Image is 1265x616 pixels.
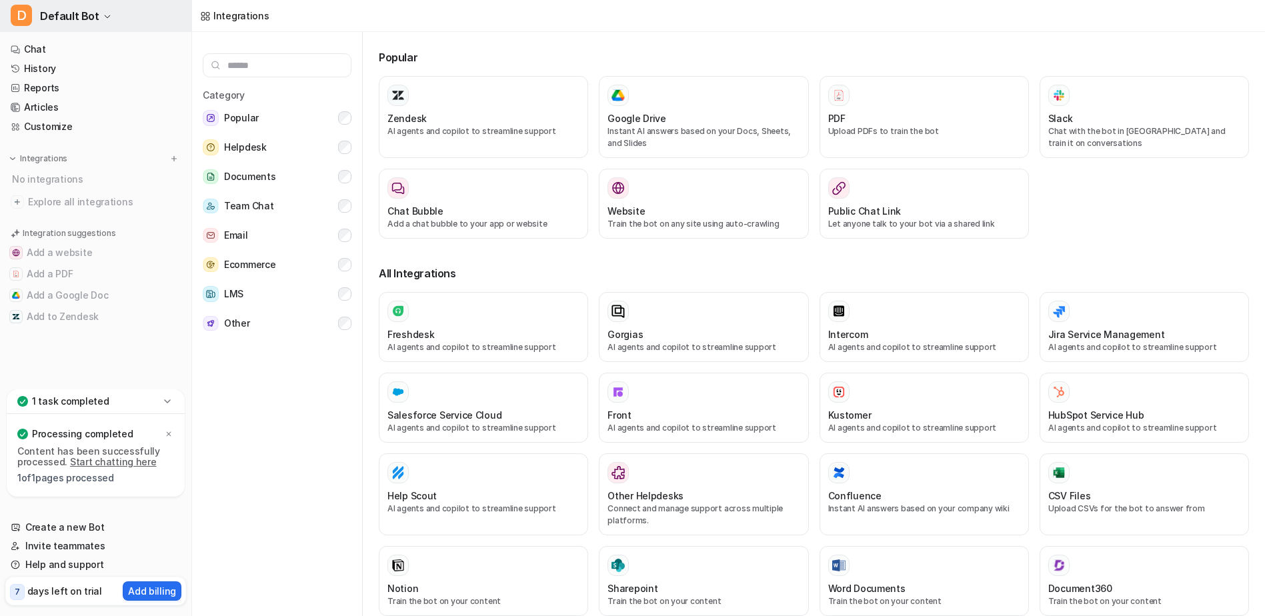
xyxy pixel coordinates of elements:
p: AI agents and copilot to streamline support [607,422,800,434]
h3: Sharepoint [607,581,658,595]
a: Start chatting here [70,456,157,467]
img: explore all integrations [11,195,24,209]
button: Integrations [5,152,71,165]
button: GorgiasAI agents and copilot to streamline support [599,292,808,362]
p: AI agents and copilot to streamline support [387,422,579,434]
span: Popular [224,110,259,126]
button: HelpdeskHelpdesk [203,134,351,161]
button: OtherOther [203,310,351,337]
a: History [5,59,186,78]
p: Train the bot on your content [828,595,1020,607]
h5: Category [203,88,351,102]
button: PopularPopular [203,105,351,131]
h3: All Integrations [379,265,1249,281]
button: EmailEmail [203,222,351,249]
button: CSV FilesCSV FilesUpload CSVs for the bot to answer from [1040,453,1249,535]
button: DocumentsDocuments [203,163,351,190]
p: Processing completed [32,427,133,441]
h3: Confluence [828,489,882,503]
button: LMSLMS [203,281,351,307]
p: Chat with the bot in [GEOGRAPHIC_DATA] and train it on conversations [1048,125,1240,149]
button: Word DocumentsWord DocumentsTrain the bot on your content [820,546,1029,616]
h3: Kustomer [828,408,872,422]
button: Add a websiteAdd a website [5,242,186,263]
p: Add a chat bubble to your app or website [387,218,579,230]
img: Front [611,385,625,399]
h3: Salesforce Service Cloud [387,408,501,422]
p: Add billing [128,584,176,598]
img: Other [203,316,219,331]
button: Chat BubbleAdd a chat bubble to your app or website [379,169,588,239]
button: Add a PDFAdd a PDF [5,263,186,285]
img: Team Chat [203,199,219,214]
img: Kustomer [832,385,846,399]
p: AI agents and copilot to streamline support [828,422,1020,434]
img: Notion [391,559,405,572]
button: Add to ZendeskAdd to Zendesk [5,306,186,327]
h3: Website [607,204,645,218]
h3: Help Scout [387,489,437,503]
p: Train the bot on any site using auto-crawling [607,218,800,230]
h3: CSV Files [1048,489,1090,503]
p: Upload CSVs for the bot to answer from [1048,503,1240,515]
img: Add to Zendesk [12,313,20,321]
p: Let anyone talk to your bot via a shared link [828,218,1020,230]
p: days left on trial [27,584,102,598]
button: IntercomAI agents and copilot to streamline support [820,292,1029,362]
p: Upload PDFs to train the bot [828,125,1020,137]
button: KustomerKustomerAI agents and copilot to streamline support [820,373,1029,443]
p: Instant AI answers based on your Docs, Sheets, and Slides [607,125,800,149]
button: Salesforce Service Cloud Salesforce Service CloudAI agents and copilot to streamline support [379,373,588,443]
button: Public Chat LinkLet anyone talk to your bot via a shared link [820,169,1029,239]
h3: Document360 [1048,581,1112,595]
h3: Notion [387,581,418,595]
img: Salesforce Service Cloud [391,385,405,399]
button: Google DriveGoogle DriveInstant AI answers based on your Docs, Sheets, and Slides [599,76,808,158]
h3: HubSpot Service Hub [1048,408,1144,422]
img: Document360 [1052,559,1066,572]
img: Add a website [12,249,20,257]
a: Articles [5,98,186,117]
span: Team Chat [224,198,273,214]
span: Helpdesk [224,139,267,155]
img: Helpdesk [203,139,219,155]
p: Integration suggestions [23,227,115,239]
p: AI agents and copilot to streamline support [828,341,1020,353]
img: menu_add.svg [169,154,179,163]
h3: Other Helpdesks [607,489,684,503]
span: Documents [224,169,275,185]
img: Help Scout [391,466,405,479]
p: AI agents and copilot to streamline support [1048,341,1240,353]
button: ZendeskAI agents and copilot to streamline support [379,76,588,158]
button: SlackSlackChat with the bot in [GEOGRAPHIC_DATA] and train it on conversations [1040,76,1249,158]
span: D [11,5,32,26]
span: Default Bot [40,7,99,25]
span: LMS [224,286,243,302]
img: Ecommerce [203,257,219,273]
img: Sharepoint [611,559,625,572]
a: Customize [5,117,186,136]
img: Website [611,181,625,195]
img: Word Documents [832,559,846,572]
button: FreshdeskAI agents and copilot to streamline support [379,292,588,362]
h3: Google Drive [607,111,666,125]
h3: Slack [1048,111,1073,125]
button: Team ChatTeam Chat [203,193,351,219]
p: 1 of 1 pages processed [17,473,174,483]
a: Explore all integrations [5,193,186,211]
button: SharepointSharepointTrain the bot on your content [599,546,808,616]
p: 1 task completed [32,395,109,408]
img: Add a PDF [12,270,20,278]
p: AI agents and copilot to streamline support [1048,422,1240,434]
p: Instant AI answers based on your company wiki [828,503,1020,515]
h3: Popular [379,49,1249,65]
h3: Chat Bubble [387,204,443,218]
img: Popular [203,110,219,126]
div: No integrations [8,168,186,190]
p: Connect and manage support across multiple platforms. [607,503,800,527]
p: 7 [15,586,20,598]
img: HubSpot Service Hub [1052,385,1066,399]
p: Content has been successfully processed. [17,446,174,467]
h3: Front [607,408,631,422]
p: AI agents and copilot to streamline support [387,503,579,515]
